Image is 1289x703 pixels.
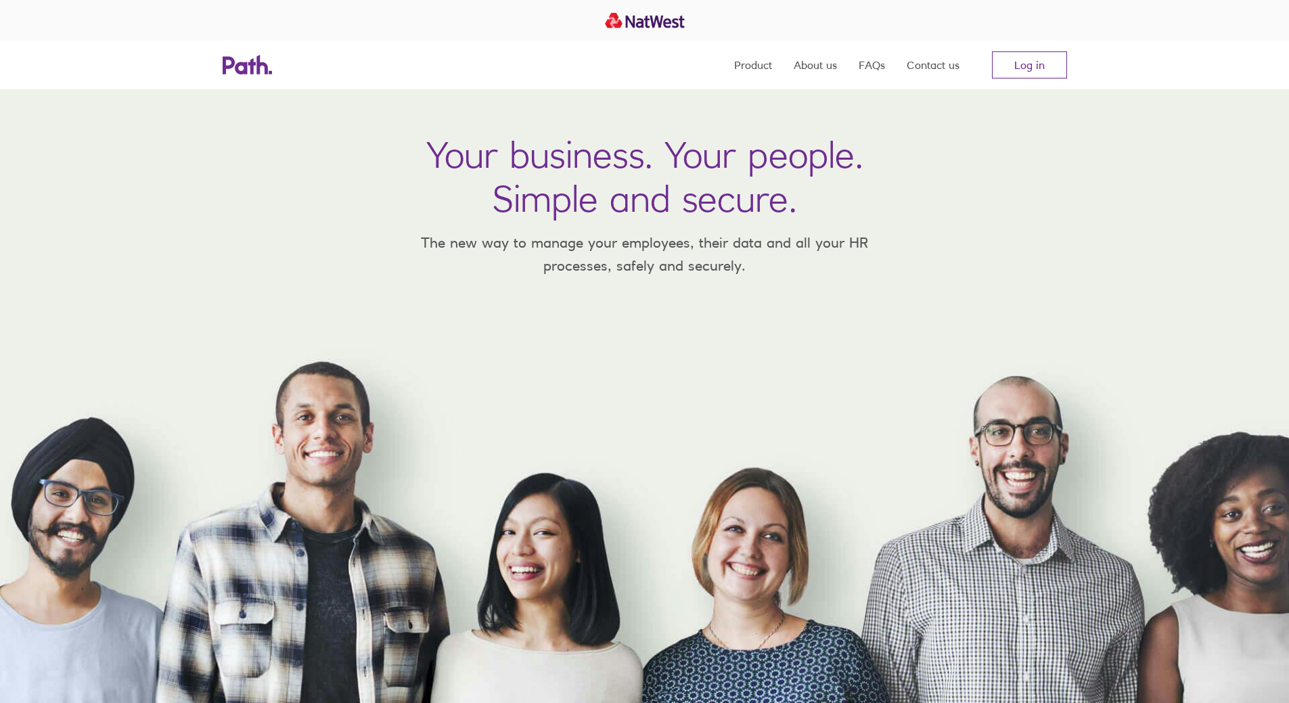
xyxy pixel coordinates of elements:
p: The new way to manage your employees, their data and all your HR processes, safely and securely. [401,231,888,277]
a: About us [794,41,837,89]
h1: Your business. Your people. Simple and secure. [426,133,863,221]
a: Log in [992,51,1067,78]
a: FAQs [859,41,885,89]
a: Contact us [907,41,959,89]
a: Product [734,41,772,89]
